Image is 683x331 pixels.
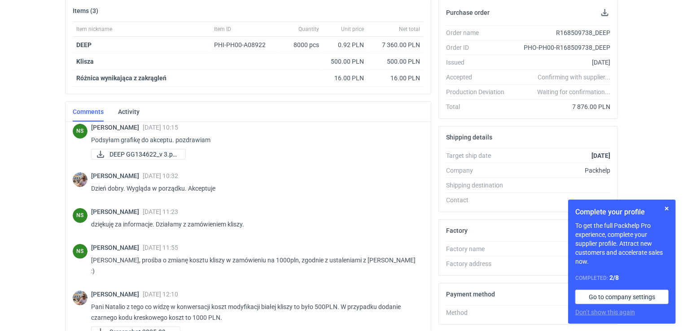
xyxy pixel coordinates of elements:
span: Item nickname [76,26,112,33]
div: Total [446,102,512,111]
div: Method [446,308,512,317]
span: Unit price [341,26,364,33]
strong: 2 / 8 [609,274,619,281]
div: [DATE] [512,58,610,67]
div: 0.92 PLN [326,40,364,49]
h2: Items (3) [73,7,98,14]
span: [PERSON_NAME] [91,244,143,251]
div: 7 876.00 PLN [512,102,610,111]
span: [PERSON_NAME] [91,291,143,298]
figcaption: NS [73,244,88,259]
div: Target ship date [446,151,512,160]
h2: Payment method [446,291,495,298]
div: PHI-PH00-A08922 [214,40,274,49]
span: Net total [399,26,420,33]
div: Issued [446,58,512,67]
strong: Klisza [76,58,94,65]
div: Production Deviation [446,87,512,96]
div: - [512,259,610,268]
a: Activity [118,102,140,122]
div: DEEP GG134622_v 3.pdf [91,149,181,160]
div: Completed: [575,273,669,283]
button: Download PO [600,7,610,18]
p: Dzień dobry. Wygląda w porządku. Akceptuje [91,183,416,194]
span: [PERSON_NAME] [91,124,143,131]
span: [PERSON_NAME] [91,208,143,215]
a: DEEP [76,41,92,48]
span: [DATE] 11:23 [143,208,178,215]
p: dziękuję za informacje. Działamy z zamówieniem kliszy. [91,219,416,230]
figcaption: NS [73,208,88,223]
span: Item ID [214,26,231,33]
div: Natalia Stępak [73,208,88,223]
h2: Factory [446,227,468,234]
div: Company [446,166,512,175]
a: DEEP GG134622_v 3.pd... [91,149,186,160]
div: Order ID [446,43,512,52]
div: 7 360.00 PLN [371,40,420,49]
div: 16.00 PLN [326,74,364,83]
p: [PERSON_NAME], prośba o zmianę kosztu kliszy w zamówieniu na 1000pln, zgodnie z ustaleniami z [PE... [91,255,416,276]
div: 500.00 PLN [326,57,364,66]
div: - [512,308,610,317]
span: [PERSON_NAME] [91,172,143,179]
button: Don’t show this again [575,308,635,317]
div: Natalia Stępak [73,244,88,259]
span: [DATE] 12:10 [143,291,178,298]
span: [DATE] 10:32 [143,172,178,179]
div: Contact [446,196,512,205]
h2: Purchase order [446,9,490,16]
div: Natalia Stępak [73,124,88,139]
div: - [512,244,610,253]
strong: Różnica wynikająca z zakrągleń [76,74,166,82]
div: Accepted [446,73,512,82]
span: [DATE] 11:55 [143,244,178,251]
div: - [512,196,610,205]
span: [DATE] 10:15 [143,124,178,131]
a: Comments [73,102,104,122]
em: Confirming with supplier... [538,74,610,81]
p: Pani Natalio z tego co widzę w konwersacji koszt modyfikacji białej kliszy to było 500PLN. W przy... [91,301,416,323]
em: Waiting for confirmation... [537,87,610,96]
div: Packhelp [512,166,610,175]
div: 500.00 PLN [371,57,420,66]
strong: [DATE] [591,152,610,159]
p: To get the full Packhelp Pro experience, complete your supplier profile. Attract new customers an... [575,221,669,266]
div: Shipping destination [446,181,512,190]
div: PHO-PH00-R168509738_DEEP [512,43,610,52]
div: 8000 pcs [278,37,323,53]
figcaption: NS [73,124,88,139]
div: Factory address [446,259,512,268]
div: 16.00 PLN [371,74,420,83]
img: Michał Palasek [73,291,88,305]
h2: Shipping details [446,134,492,141]
img: Michał Palasek [73,172,88,187]
h1: Complete your profile [575,207,669,218]
div: Order name [446,28,512,37]
div: Factory name [446,244,512,253]
p: Podsyłam grafikę do akceptu. pozdrawiam [91,135,416,145]
span: DEEP GG134622_v 3.pd... [109,149,178,159]
button: Skip for now [661,203,672,214]
a: Go to company settings [575,290,669,304]
span: Quantity [298,26,319,33]
div: R168509738_DEEP [512,28,610,37]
